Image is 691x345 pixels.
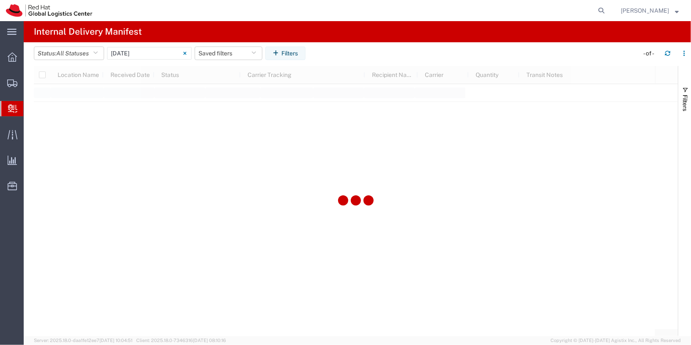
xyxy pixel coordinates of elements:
h4: Internal Delivery Manifest [34,21,142,42]
div: - of - [643,49,658,58]
button: Saved filters [195,47,262,60]
span: Filters [682,95,688,111]
img: logo [6,4,92,17]
span: All Statuses [56,50,89,57]
button: Filters [265,47,306,60]
span: [DATE] 08:10:16 [193,338,226,343]
button: Status:All Statuses [34,47,104,60]
button: [PERSON_NAME] [620,5,679,16]
span: Server: 2025.18.0-daa1fe12ee7 [34,338,132,343]
span: [DATE] 10:04:51 [99,338,132,343]
span: Copyright © [DATE]-[DATE] Agistix Inc., All Rights Reserved [551,337,681,344]
span: Sally Chua [621,6,669,15]
span: Client: 2025.18.0-7346316 [136,338,226,343]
